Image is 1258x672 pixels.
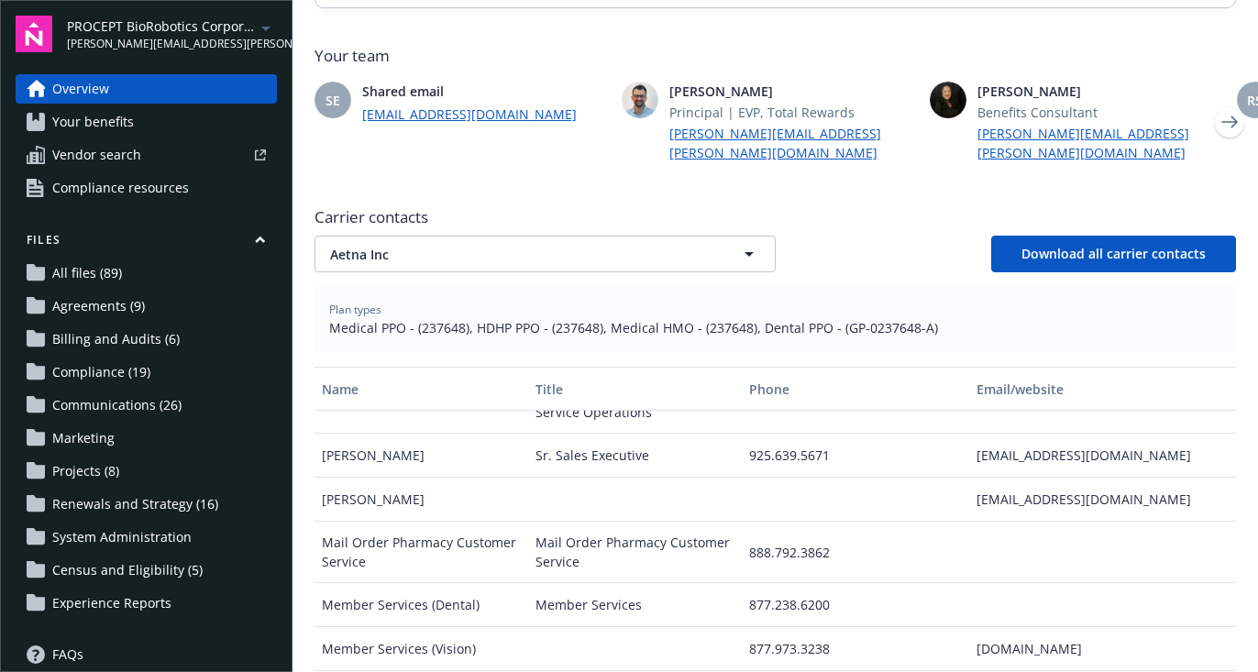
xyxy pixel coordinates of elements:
span: Census and Eligibility (5) [52,556,203,585]
span: Experience Reports [52,589,171,618]
span: Carrier contacts [314,206,1236,228]
span: Medical PPO - (237648), HDHP PPO - (237648), Medical HMO - (237648), Dental PPO - (GP-0237648-A) [329,318,1221,337]
div: [DOMAIN_NAME] [969,627,1236,671]
span: Download all carrier contacts [1021,245,1206,262]
span: Compliance resources [52,173,189,203]
img: photo [930,82,966,118]
a: arrowDropDown [255,17,277,39]
span: [PERSON_NAME] [669,82,914,101]
button: PROCEPT BioRobotics Corporation[PERSON_NAME][EMAIL_ADDRESS][PERSON_NAME][DOMAIN_NAME]arrowDropDown [67,16,277,52]
div: [EMAIL_ADDRESS][DOMAIN_NAME] [969,434,1236,478]
div: [PERSON_NAME] [314,434,528,478]
button: Email/website [969,367,1236,411]
div: 888.792.3862 [742,522,969,583]
div: [PERSON_NAME] [314,478,528,522]
div: Sr. Sales Executive [528,434,742,478]
span: Overview [52,74,109,104]
span: SE [326,91,340,110]
span: Billing and Audits (6) [52,325,180,354]
button: Download all carrier contacts [991,236,1236,272]
a: Renewals and Strategy (16) [16,490,277,519]
span: All files (89) [52,259,122,288]
span: Your benefits [52,107,134,137]
a: [PERSON_NAME][EMAIL_ADDRESS][PERSON_NAME][DOMAIN_NAME] [977,124,1222,162]
a: Vendor search [16,140,277,170]
button: Phone [742,367,969,411]
a: Agreements (9) [16,292,277,321]
div: 877.973.3238 [742,627,969,671]
a: Communications (26) [16,391,277,420]
span: Aetna Inc [330,245,697,264]
span: Your team [314,45,1236,67]
span: Compliance (19) [52,358,150,387]
a: Your benefits [16,107,277,137]
span: System Administration [52,523,192,552]
div: Title [535,380,734,399]
span: [PERSON_NAME][EMAIL_ADDRESS][PERSON_NAME][DOMAIN_NAME] [67,36,255,52]
div: Mail Order Pharmacy Customer Service [314,522,528,583]
div: Member Services (Dental) [314,583,528,627]
span: Vendor search [52,140,141,170]
div: Member Services (Vision) [314,627,528,671]
img: photo [622,82,658,118]
a: Compliance (19) [16,358,277,387]
div: Email/website [977,380,1229,399]
a: Billing and Audits (6) [16,325,277,354]
a: Projects (8) [16,457,277,486]
a: [EMAIL_ADDRESS][DOMAIN_NAME] [362,105,607,124]
span: FAQs [52,640,83,669]
button: Aetna Inc [314,236,776,272]
span: Communications (26) [52,391,182,420]
span: Principal | EVP, Total Rewards [669,103,914,122]
span: Benefits Consultant [977,103,1222,122]
a: Overview [16,74,277,104]
div: Name [322,380,521,399]
a: System Administration [16,523,277,552]
button: Files [16,232,277,255]
a: Compliance resources [16,173,277,203]
div: Mail Order Pharmacy Customer Service [528,522,742,583]
div: 925.639.5671 [742,434,969,478]
a: All files (89) [16,259,277,288]
span: Projects (8) [52,457,119,486]
a: FAQs [16,640,277,669]
a: [PERSON_NAME][EMAIL_ADDRESS][PERSON_NAME][DOMAIN_NAME] [669,124,914,162]
span: [PERSON_NAME] [977,82,1222,101]
div: [EMAIL_ADDRESS][DOMAIN_NAME] [969,478,1236,522]
a: Experience Reports [16,589,277,618]
a: Marketing [16,424,277,453]
span: Renewals and Strategy (16) [52,490,218,519]
img: navigator-logo.svg [16,16,52,52]
button: Name [314,367,528,411]
span: PROCEPT BioRobotics Corporation [67,17,255,36]
span: Agreements (9) [52,292,145,321]
div: Member Services [528,583,742,627]
div: Phone [749,380,962,399]
div: 877.238.6200 [742,583,969,627]
button: Title [528,367,742,411]
span: Plan types [329,302,1221,318]
a: Census and Eligibility (5) [16,556,277,585]
a: Next [1215,107,1244,137]
span: Marketing [52,424,115,453]
span: Shared email [362,82,607,101]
